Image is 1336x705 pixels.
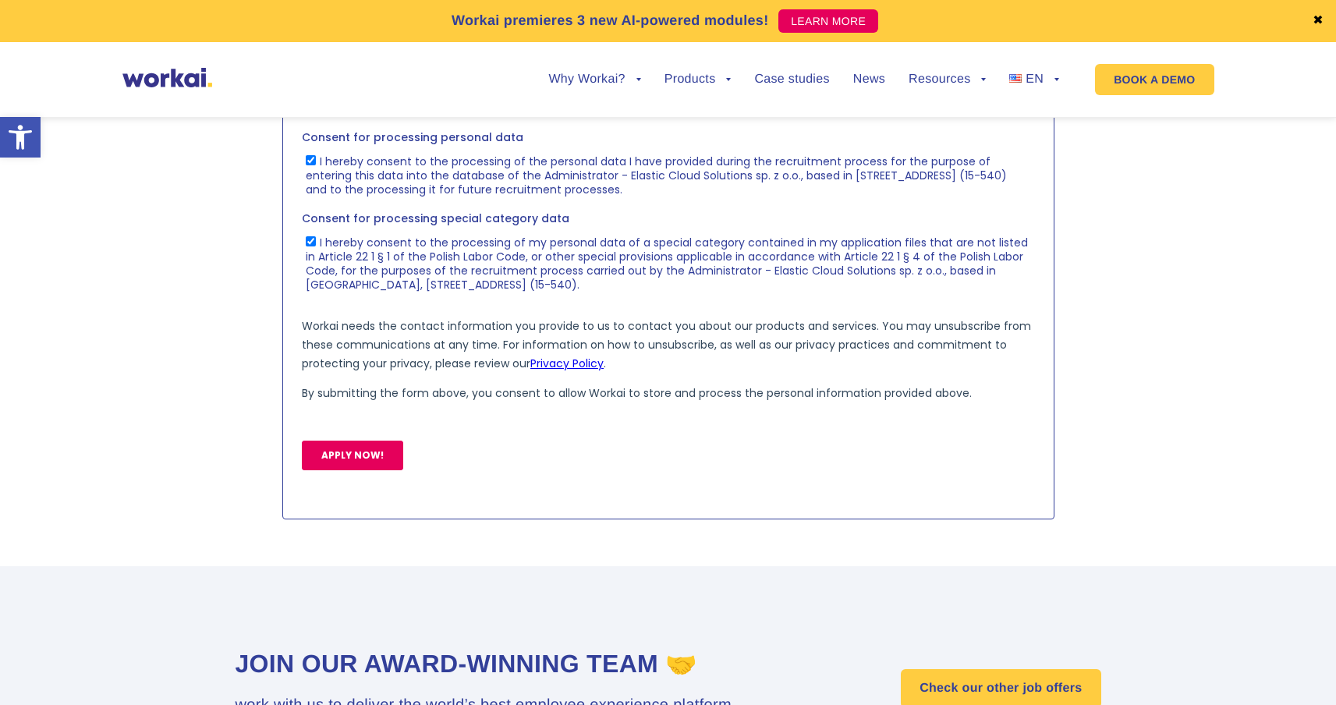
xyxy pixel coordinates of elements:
span: I hereby consent to the processing of the personal data I have provided during the recruitment pr... [4,216,705,260]
a: ✖ [1313,15,1324,27]
p: Workai premieres 3 new AI-powered modules! [452,10,769,31]
span: I hereby consent to the processing of my personal data of a special category contained in my appl... [4,297,726,355]
a: Case studies [754,73,829,86]
a: Resources [909,73,986,86]
a: BOOK A DEMO [1095,64,1214,95]
span: Mobile phone number [367,64,491,80]
input: I hereby consent to the processing of the personal data I have provided during the recruitment pr... [4,218,14,228]
a: Products [664,73,732,86]
a: Privacy Policy [229,418,302,434]
a: Why Workai? [548,73,640,86]
h2: Join our award-winning team 🤝 [236,647,732,681]
a: LEARN MORE [778,9,878,33]
span: EN [1026,73,1044,86]
a: News [853,73,885,86]
input: I hereby consent to the processing of my personal data of a special category contained in my appl... [4,299,14,309]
